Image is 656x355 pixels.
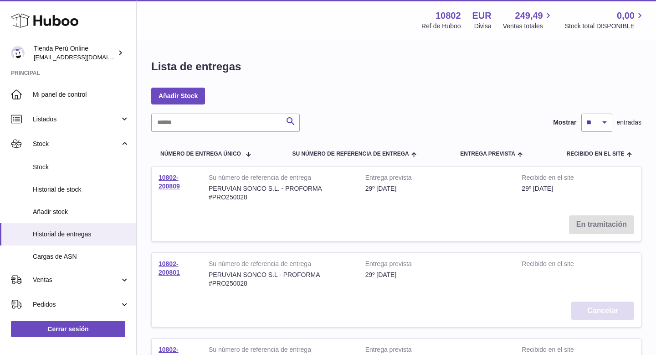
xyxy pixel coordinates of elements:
span: Ventas totales [503,22,553,31]
a: 0,00 Stock total DISPONIBLE [565,10,645,31]
span: Número de entrega único [160,151,241,157]
a: 249,49 Ventas totales [503,10,553,31]
strong: EUR [472,10,492,22]
strong: Entrega prevista [365,173,508,184]
span: Stock [33,140,120,148]
span: 0,00 [617,10,635,22]
span: Stock [33,163,129,172]
a: 10802-200809 [159,174,180,190]
button: Cancelar [571,302,634,320]
span: Pedidos [33,300,120,309]
span: Listados [33,115,120,124]
div: 29º [DATE] [365,184,508,193]
strong: Recibido en el site [522,173,596,184]
span: Cargas de ASN [33,252,129,261]
span: 29º [DATE] [522,185,553,192]
span: Historial de entregas [33,230,129,239]
span: entradas [617,118,641,127]
strong: Recibido en el site [522,260,596,271]
label: Mostrar [553,118,576,127]
div: PERUVIAN SONCO S.L - PROFORMA #PRO250028 [209,271,352,288]
span: Historial de stock [33,185,129,194]
div: Divisa [474,22,492,31]
span: Recibido en el site [566,151,624,157]
a: Añadir Stock [151,88,205,104]
strong: 10802 [436,10,461,22]
div: Ref de Huboo [421,22,461,31]
a: Cerrar sesión [11,321,125,337]
strong: Su número de referencia de entrega [209,173,352,184]
span: Stock total DISPONIBLE [565,22,645,31]
span: Entrega prevista [460,151,515,157]
a: 10802-200801 [159,260,180,276]
div: Tienda Perú Online [34,44,116,62]
h1: Lista de entregas [151,59,241,74]
span: Añadir stock [33,208,129,216]
img: contacto@tiendaperuonline.com [11,46,25,60]
div: PERUVIAN SONCO S.L. - PROFORMA #PRO250028 [209,184,352,202]
span: Su número de referencia de entrega [292,151,409,157]
span: Mi panel de control [33,90,129,99]
span: Ventas [33,276,120,284]
div: 29º [DATE] [365,271,508,279]
span: [EMAIL_ADDRESS][DOMAIN_NAME] [34,53,134,61]
strong: Su número de referencia de entrega [209,260,352,271]
strong: Entrega prevista [365,260,508,271]
span: 249,49 [515,10,543,22]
